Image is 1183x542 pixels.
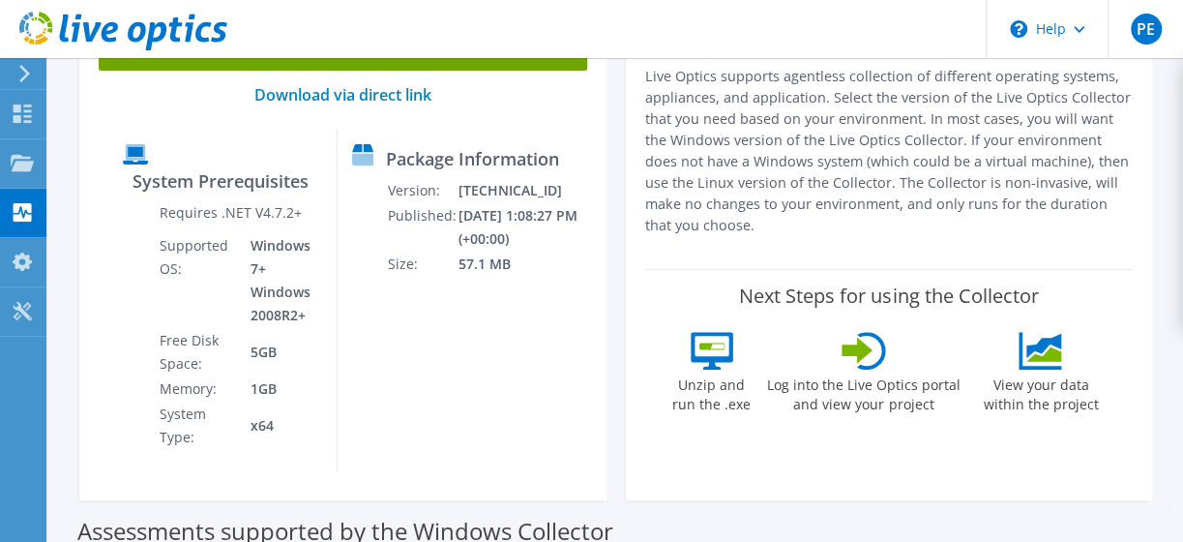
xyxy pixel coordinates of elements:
[159,328,236,376] td: Free Disk Space:
[667,370,756,414] label: Unzip and run the .exe
[387,203,458,252] td: Published:
[159,402,236,450] td: System Type:
[236,233,322,328] td: Windows 7+ Windows 2008R2+
[159,376,236,402] td: Memory:
[387,252,458,277] td: Size:
[766,370,961,414] label: Log into the Live Optics portal and view your project
[387,178,458,203] td: Version:
[1131,14,1162,45] span: PE
[386,149,559,168] label: Package Information
[645,66,1134,236] p: Live Optics supports agentless collection of different operating systems, appliances, and applica...
[236,402,322,450] td: x64
[458,203,598,252] td: [DATE] 1:08:27 PM (+00:00)
[236,328,322,376] td: 5GB
[458,252,598,277] td: 57.1 MB
[77,522,613,541] label: Assessments supported by the Windows Collector
[971,370,1110,414] label: View your data within the project
[254,84,431,105] a: Download via direct link
[159,233,236,328] td: Supported OS:
[236,376,322,402] td: 1GB
[458,178,598,203] td: [TECHNICAL_ID]
[1010,20,1027,38] svg: \n
[133,171,309,191] label: System Prerequisites
[739,285,1038,308] label: Next Steps for using the Collector
[160,203,302,223] label: Requires .NET V4.7.2+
